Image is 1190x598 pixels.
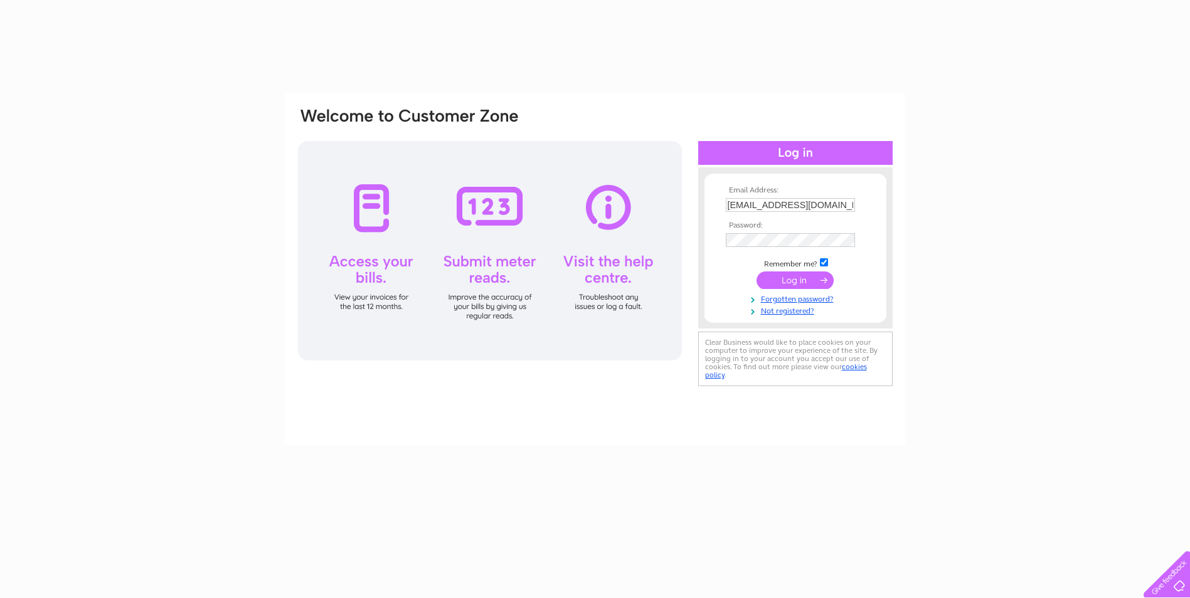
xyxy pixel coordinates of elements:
[705,362,867,379] a: cookies policy
[723,221,868,230] th: Password:
[723,256,868,269] td: Remember me?
[698,332,893,386] div: Clear Business would like to place cookies on your computer to improve your experience of the sit...
[726,292,868,304] a: Forgotten password?
[723,186,868,195] th: Email Address:
[726,304,868,316] a: Not registered?
[757,271,834,289] input: Submit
